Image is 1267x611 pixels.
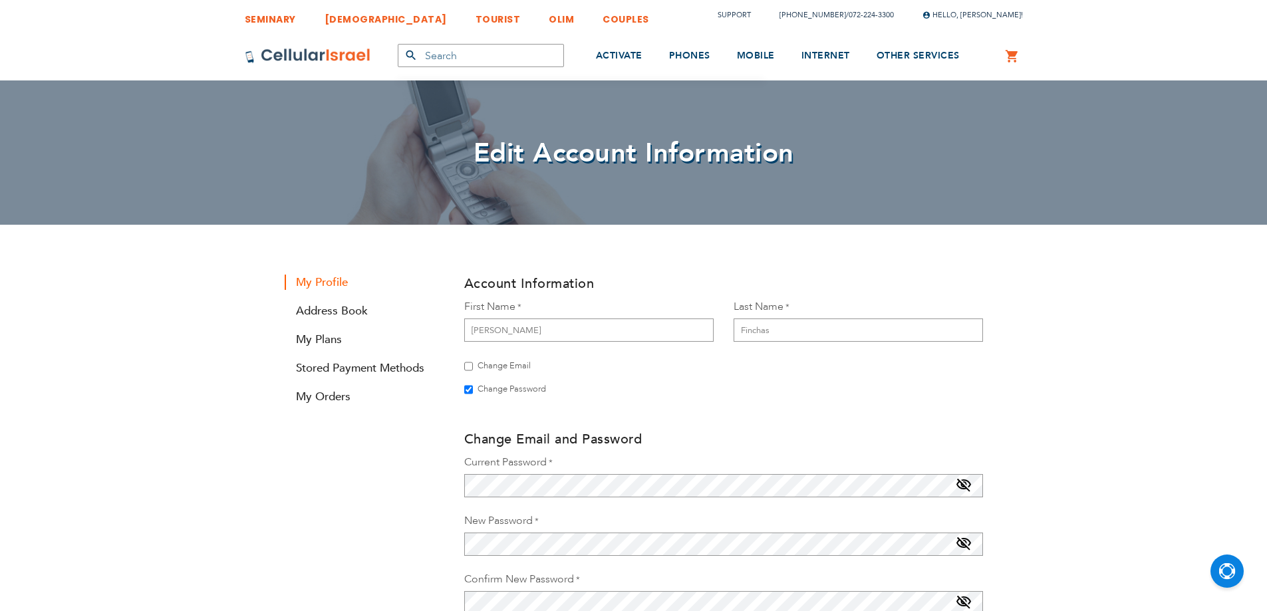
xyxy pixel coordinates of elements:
[478,360,531,372] span: Change Email
[285,389,444,404] a: My Orders
[603,3,649,28] a: COUPLES
[734,299,783,314] span: Last Name
[464,513,533,528] span: New Password
[398,44,564,67] input: Search
[476,3,521,28] a: TOURIST
[464,430,983,448] h3: Change Email and Password
[801,49,850,62] span: INTERNET
[478,383,546,395] span: Change Password
[464,455,547,469] span: Current Password
[464,275,983,293] h3: Account Information
[922,10,1023,20] span: Hello, [PERSON_NAME]!
[669,31,710,81] a: PHONES
[464,299,515,314] span: First Name
[285,275,444,290] strong: My Profile
[325,3,447,28] a: [DEMOGRAPHIC_DATA]
[801,31,850,81] a: INTERNET
[849,10,894,20] a: 072-224-3300
[245,3,296,28] a: SEMINARY
[285,303,444,318] a: Address Book
[737,31,775,81] a: MOBILE
[464,383,473,396] input: Change Password
[464,572,574,586] span: Confirm New Password
[285,360,444,376] a: Stored Payment Methods
[877,31,960,81] a: OTHER SERVICES
[245,48,371,64] img: Cellular Israel Logo
[779,10,846,20] a: [PHONE_NUMBER]
[877,49,960,62] span: OTHER SERVICES
[596,31,642,81] a: ACTIVATE
[285,332,444,347] a: My Plans
[734,318,983,342] input: Last Name
[549,3,574,28] a: OLIM
[669,49,710,62] span: PHONES
[766,5,894,25] li: /
[718,10,751,20] a: Support
[464,360,473,373] input: Change Email
[596,49,642,62] span: ACTIVATE
[737,49,775,62] span: MOBILE
[464,318,714,342] input: First Name
[474,135,794,172] span: Edit Account Information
